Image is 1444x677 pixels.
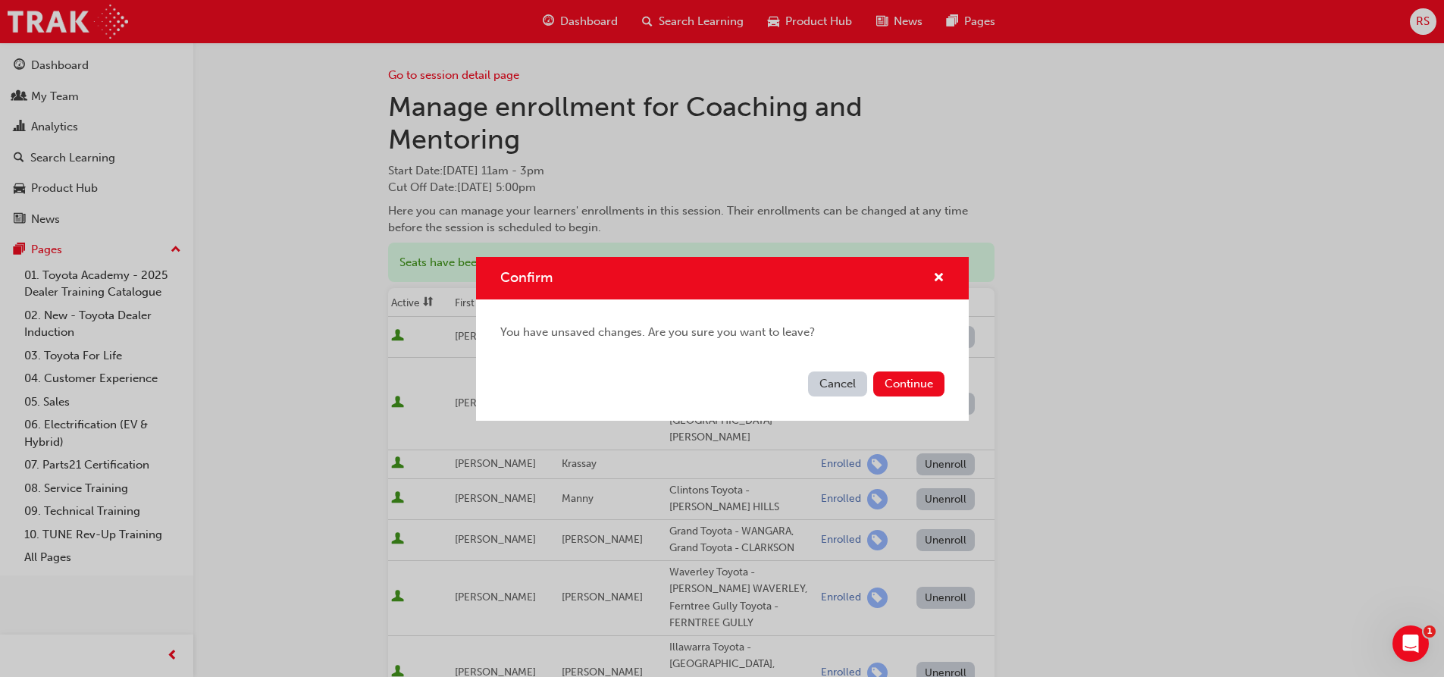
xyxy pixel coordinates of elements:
[500,269,553,286] span: Confirm
[933,272,944,286] span: cross-icon
[476,299,969,365] div: You have unsaved changes. Are you sure you want to leave?
[808,371,867,396] button: Cancel
[873,371,944,396] button: Continue
[933,269,944,288] button: cross-icon
[1424,625,1436,638] span: 1
[476,257,969,421] div: Confirm
[1392,625,1429,662] iframe: Intercom live chat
